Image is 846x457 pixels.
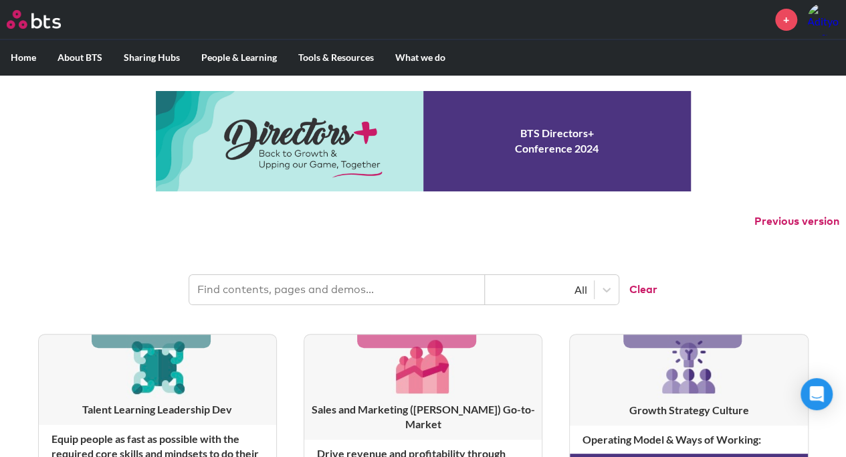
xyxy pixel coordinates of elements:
[288,40,385,75] label: Tools & Resources
[7,10,61,29] img: BTS Logo
[126,335,189,398] img: [object Object]
[7,10,86,29] a: Go home
[385,40,456,75] label: What we do
[492,282,587,297] div: All
[391,335,455,398] img: [object Object]
[619,275,657,304] button: Clear
[304,402,542,432] h3: Sales and Marketing ([PERSON_NAME]) Go-to-Market
[113,40,191,75] label: Sharing Hubs
[807,3,839,35] img: Adityo Goswami
[47,40,113,75] label: About BTS
[570,403,807,418] h3: Growth Strategy Culture
[39,402,276,417] h3: Talent Learning Leadership Dev
[191,40,288,75] label: People & Learning
[775,9,797,31] a: +
[156,91,691,191] a: Conference 2024
[570,426,807,454] h4: Operating Model & Ways of Working :
[801,378,833,410] div: Open Intercom Messenger
[657,335,721,399] img: [object Object]
[807,3,839,35] a: Profile
[189,275,485,304] input: Find contents, pages and demos...
[754,214,839,229] button: Previous version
